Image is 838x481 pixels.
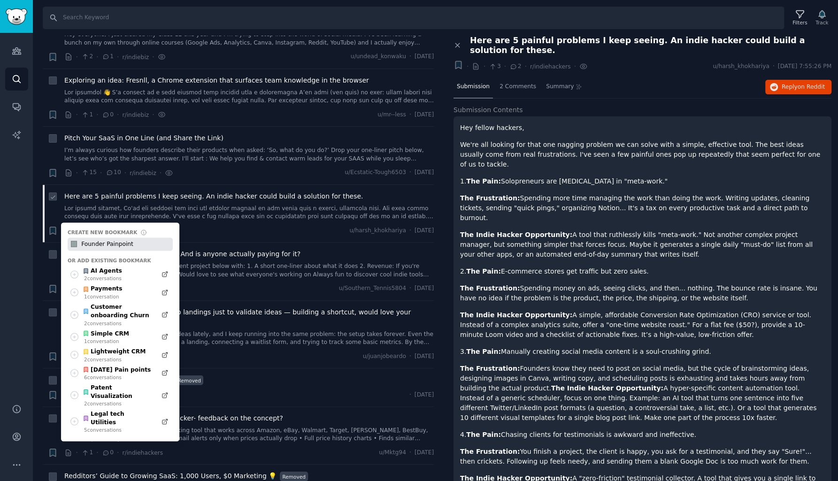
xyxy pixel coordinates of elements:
[84,293,122,300] div: 1 conversation
[409,111,411,119] span: ·
[773,62,775,71] span: ·
[460,283,825,303] p: Spending money on ads, seeing clicks, and then... nothing. The bounce rate is insane. You have no...
[76,52,78,62] span: ·
[551,384,663,392] strong: The Indie Hacker Opportunity:
[460,140,825,169] p: We're all looking for that one nagging problem we can solve with a simple, effective tool. The be...
[798,84,825,90] span: on Reddit
[81,168,97,177] span: 15
[409,449,411,457] span: ·
[460,230,825,260] p: A tool that ruthlessly kills "meta-work." Not another complex project manager, but something simp...
[504,61,506,71] span: ·
[152,110,154,120] span: ·
[80,237,173,251] input: Name bookmark
[460,311,572,319] strong: The Indie Hacker Opportunity:
[351,53,406,61] span: u/undead_konwaku
[83,303,152,320] div: Customer onboarding Churn
[96,448,98,458] span: ·
[415,390,434,399] span: [DATE]
[792,19,807,26] div: Filters
[460,194,520,202] strong: The Frustration:
[460,193,825,223] p: Spending more time managing the work than doing the work. Writing updates, cleaning tickets, send...
[76,168,78,178] span: ·
[160,168,161,178] span: ·
[409,390,411,399] span: ·
[524,61,526,71] span: ·
[64,330,434,347] a: I’ve been trying to validate a few MVP ideas lately, and I keep running into the same problem: th...
[415,284,434,293] span: [DATE]
[460,284,520,292] strong: The Frustration:
[64,427,434,443] a: I'm a solo dev building a free price-tracking tool that works across Amazon, eBay, Walmart, Targe...
[460,267,825,276] p: 2. E-commerce stores get traffic but zero sales.
[102,111,114,119] span: 0
[460,447,825,466] p: You finish a project, the client is happy, you ask for a testimonial, and they say "Sure!"... the...
[489,62,500,71] span: 3
[509,62,521,71] span: 2
[102,53,114,61] span: 1
[64,249,300,259] a: What are you building these days? And is anyone actually paying for it?
[83,285,123,293] div: Payments
[122,112,149,118] span: r/indiebiz
[76,448,78,458] span: ·
[415,168,434,177] span: [DATE]
[84,275,122,282] div: 2 conversation s
[64,262,434,279] a: Let's support each other, drop your current project below with: 1. A short one-liner about what i...
[117,448,119,458] span: ·
[415,227,434,235] span: [DATE]
[460,310,825,340] p: A simple, affordable Conversion Rate Optimization (CRO) service or tool. Instead of a complex ana...
[460,123,825,133] p: Hey fellow hackers,
[64,191,363,201] a: Here are 5 painful problems I keep seeing. An indie hacker could build a solution for these.
[152,52,154,62] span: ·
[96,52,98,62] span: ·
[415,111,434,119] span: [DATE]
[460,448,520,455] strong: The Frustration:
[84,356,146,362] div: 2 conversation s
[43,7,784,29] input: Search Keyword
[457,83,490,91] span: Submission
[466,267,501,275] strong: The Pain:
[466,177,501,185] strong: The Pain:
[106,168,121,177] span: 10
[83,366,151,374] div: [DATE] Pain points
[83,267,122,275] div: AI Agents
[377,111,406,119] span: u/mr--less
[460,364,825,423] p: Founders know they need to post on social media, but the cycle of brainstorming ideas, designing ...
[68,229,137,236] div: Create new bookmark
[64,307,434,327] a: I’m tired of wasting days setting up landings just to validate ideas — building a shortcut, would...
[84,400,152,406] div: 2 conversation s
[338,284,406,293] span: u/Southern_Tennis5804
[84,374,151,380] div: 6 conversation s
[81,111,93,119] span: 1
[415,449,434,457] span: [DATE]
[467,61,469,71] span: ·
[500,83,536,91] span: 2 Comments
[68,257,173,264] div: Or add existing bookmark
[64,133,223,143] a: Pitch Your SaaS in One Line (and Share the Link)
[102,449,114,457] span: 0
[574,61,576,71] span: ·
[64,76,369,85] a: Exploring an idea: Fresnll, a Chrome extension that surfaces team knowledge in the browser
[466,431,501,438] strong: The Pain:
[117,110,119,120] span: ·
[379,449,406,457] span: u/Mktg94
[100,168,102,178] span: ·
[83,410,152,426] div: Legal tech Utilities
[778,62,831,71] span: [DATE] 7:55:26 PM
[6,8,27,25] img: GummySearch logo
[460,365,520,372] strong: The Frustration:
[765,80,831,95] button: Replyon Reddit
[124,168,126,178] span: ·
[117,52,119,62] span: ·
[409,352,411,361] span: ·
[782,83,825,92] span: Reply
[409,227,411,235] span: ·
[84,320,152,326] div: 2 conversation s
[409,168,411,177] span: ·
[64,146,434,163] a: I’m always curious how founders describe their products when asked: ‘So, what do you do?’ Drop yo...
[546,83,574,91] span: Summary
[484,61,485,71] span: ·
[280,471,308,481] span: Removed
